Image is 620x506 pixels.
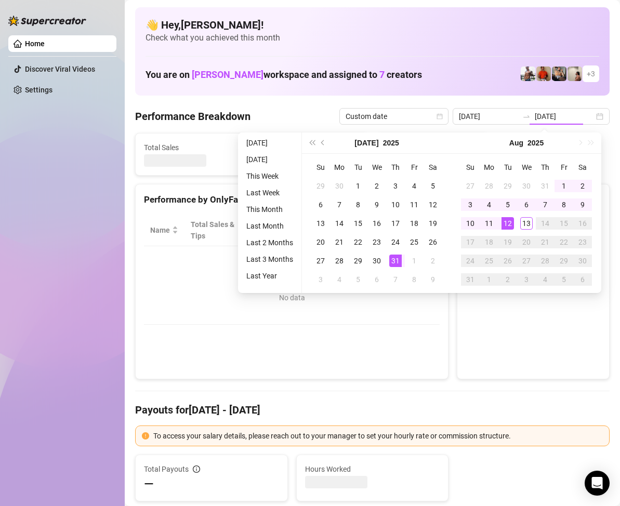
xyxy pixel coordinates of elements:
span: Total Payouts [144,463,189,475]
h4: Payouts for [DATE] - [DATE] [135,403,610,417]
img: logo-BBDzfeDw.svg [8,16,86,26]
a: Home [25,39,45,48]
a: Settings [25,86,52,94]
span: — [144,476,154,492]
span: swap-right [522,112,531,121]
div: Performance by OnlyFans Creator [144,193,440,207]
span: Name [150,224,170,236]
span: Check what you achieved this month [146,32,599,44]
span: [PERSON_NAME] [192,69,263,80]
span: Active Chats [265,142,359,153]
a: Discover Viral Videos [25,65,95,73]
div: Sales by OnlyFans Creator [466,193,601,207]
span: Total Sales [144,142,239,153]
h1: You are on workspace and assigned to creators [146,69,422,81]
span: calendar [437,113,443,119]
th: Sales / Hour [318,215,371,246]
h4: Performance Breakdown [135,109,250,124]
span: 7 [379,69,385,80]
span: to [522,112,531,121]
span: Hours Worked [305,463,440,475]
th: Name [144,215,184,246]
div: To access your salary details, please reach out to your manager to set your hourly rate or commis... [153,430,603,442]
span: Chat Conversion [377,219,426,242]
div: No data [154,292,429,303]
span: + 3 [587,68,595,79]
th: Chat Conversion [371,215,440,246]
h4: 👋 Hey, [PERSON_NAME] ! [146,18,599,32]
img: Justin [536,66,551,81]
span: info-circle [193,465,200,473]
th: Total Sales & Tips [184,215,250,246]
input: End date [535,111,594,122]
img: George [552,66,566,81]
div: Est. Hours Worked [256,219,304,242]
input: Start date [459,111,518,122]
span: Messages Sent [386,142,480,153]
span: Custom date [346,109,442,124]
span: exclamation-circle [142,432,149,440]
div: Open Intercom Messenger [585,471,610,496]
img: JUSTIN [521,66,535,81]
img: Ralphy [568,66,582,81]
span: Total Sales & Tips [191,219,235,242]
span: Sales / Hour [324,219,356,242]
